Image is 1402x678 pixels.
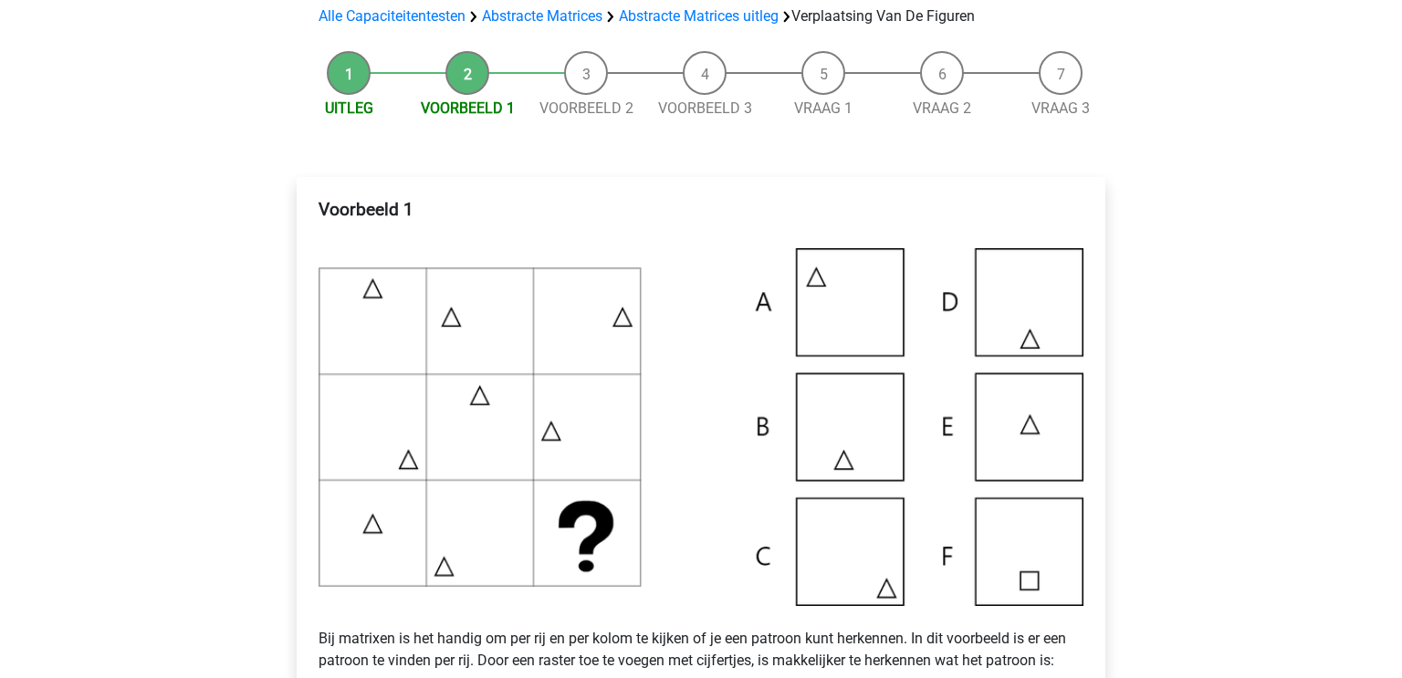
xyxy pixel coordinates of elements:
div: Verplaatsing Van De Figuren [311,5,1091,27]
a: Voorbeeld 3 [658,99,752,117]
a: Abstracte Matrices [482,7,602,25]
a: Vraag 3 [1031,99,1090,117]
a: Voorbeeld 2 [539,99,633,117]
a: Alle Capaciteitentesten [319,7,466,25]
a: Uitleg [325,99,373,117]
a: Abstracte Matrices uitleg [619,7,779,25]
img: Voorbeeld2.png [319,248,1083,606]
b: Voorbeeld 1 [319,199,413,220]
a: Vraag 1 [794,99,853,117]
a: Vraag 2 [913,99,971,117]
a: Voorbeeld 1 [421,99,515,117]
